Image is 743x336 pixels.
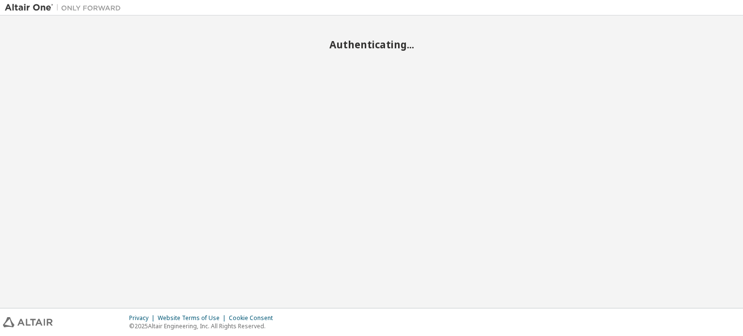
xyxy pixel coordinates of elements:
div: Privacy [129,314,158,322]
p: © 2025 Altair Engineering, Inc. All Rights Reserved. [129,322,279,330]
img: altair_logo.svg [3,317,53,327]
div: Cookie Consent [229,314,279,322]
img: Altair One [5,3,126,13]
h2: Authenticating... [5,38,738,51]
div: Website Terms of Use [158,314,229,322]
